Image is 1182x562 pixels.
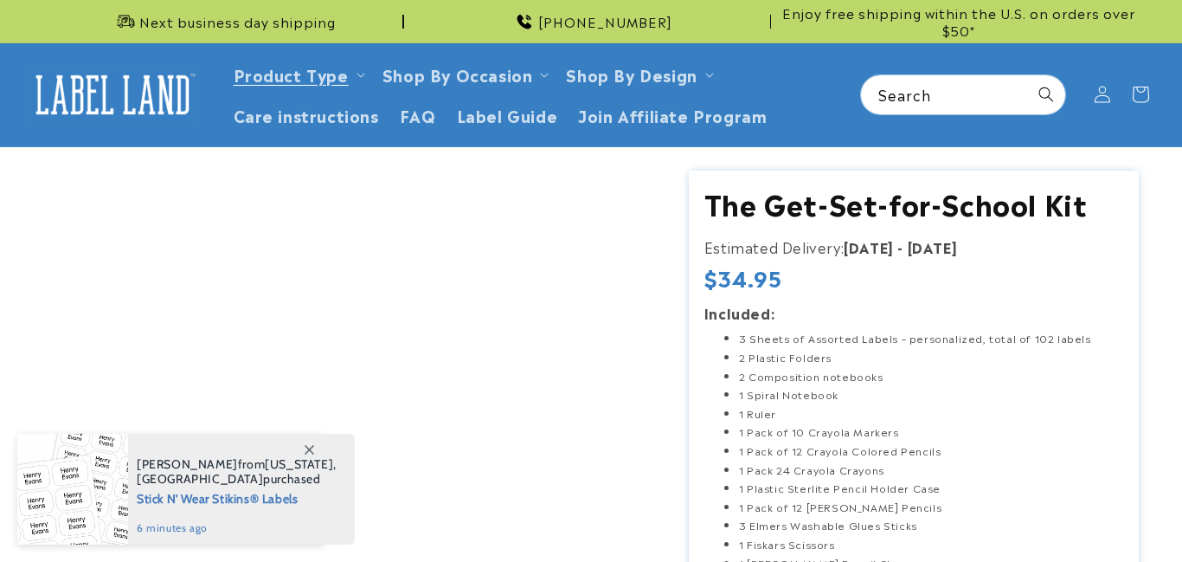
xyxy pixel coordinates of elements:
li: 1 Pack of 12 Crayola Colored Pencils [739,442,1124,461]
span: Enjoy free shipping within the U.S. on orders over $50* [778,4,1139,38]
span: Join Affiliate Program [578,105,767,125]
li: 3 Sheets of Assorted Labels – personalized, total of 102 labels [739,329,1124,348]
span: FAQ [400,105,436,125]
span: Shop By Occasion [382,64,533,84]
span: Label Guide [457,105,558,125]
span: from , purchased [137,457,337,487]
span: Next business day shipping [139,13,336,30]
a: Label Land [20,61,206,128]
a: Join Affiliate Program [568,94,777,135]
span: 6 minutes ago [137,520,337,536]
a: Shop By Design [566,62,697,86]
li: 2 Composition notebooks [739,367,1124,386]
a: Label Guide [446,94,569,135]
li: 1 Pack 24 Crayola Crayons [739,461,1124,480]
span: Care instructions [234,105,379,125]
a: Product Type [234,62,349,86]
li: 1 Spiral Notebook [739,385,1124,404]
img: Label Land [26,68,199,121]
span: [US_STATE] [265,456,333,472]
span: [PERSON_NAME] [137,456,238,472]
button: Search [1027,75,1065,113]
p: Estimated Delivery: [704,235,1124,260]
li: 2 Plastic Folders [739,348,1124,367]
strong: - [897,236,903,257]
summary: Shop By Design [556,54,720,94]
li: 1 Pack of 12 [PERSON_NAME] Pencils [739,498,1124,517]
strong: [DATE] [908,236,958,257]
li: 3 Elmers Washable Glues Sticks [739,516,1124,535]
li: 1 Ruler [739,404,1124,423]
a: FAQ [389,94,446,135]
a: Care instructions [223,94,389,135]
li: 1 Fiskars Scissors [739,535,1124,554]
strong: Included: [704,302,774,323]
span: Stick N' Wear Stikins® Labels [137,487,337,508]
strong: [DATE] [844,236,894,257]
summary: Product Type [223,54,372,94]
li: 1 Plastic Sterlite Pencil Holder Case [739,479,1124,498]
h1: The Get-Set-for-School Kit [704,185,1124,222]
span: [PHONE_NUMBER] [538,13,672,30]
span: [GEOGRAPHIC_DATA] [137,471,263,487]
li: 1 Pack of 10 Crayola Markers [739,423,1124,442]
summary: Shop By Occasion [372,54,556,94]
span: $34.95 [704,264,782,291]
